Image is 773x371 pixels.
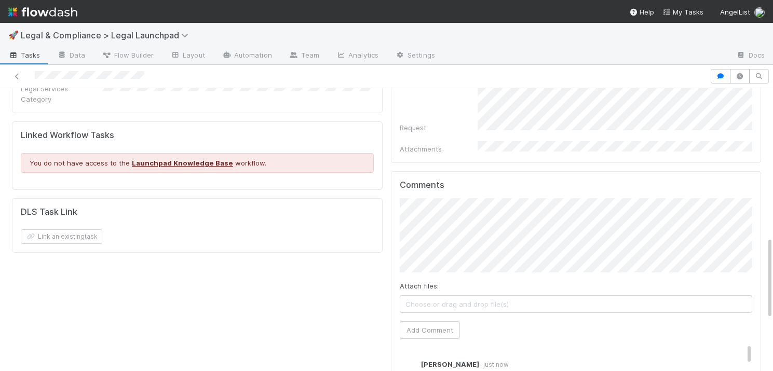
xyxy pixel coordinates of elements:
span: [PERSON_NAME] [421,360,479,368]
label: Attach files: [400,281,439,291]
span: 🚀 [8,31,19,39]
span: Flow Builder [102,50,154,60]
button: Link an existingtask [21,229,102,244]
a: My Tasks [662,7,703,17]
span: Tasks [8,50,40,60]
img: avatar_cd087ddc-540b-4a45-9726-71183506ed6a.png [408,360,418,370]
div: Attachments [400,144,478,154]
span: Legal & Compliance > Legal Launchpad [21,30,194,40]
img: logo-inverted-e16ddd16eac7371096b0.svg [8,3,77,21]
h5: Comments [400,180,753,190]
a: Settings [387,48,443,64]
div: Help [629,7,654,17]
div: Request [400,122,478,133]
span: just now [479,361,509,368]
a: Layout [162,48,213,64]
img: avatar_cd087ddc-540b-4a45-9726-71183506ed6a.png [754,7,765,18]
a: Docs [728,48,773,64]
span: Choose or drag and drop file(s) [400,296,752,312]
span: My Tasks [662,8,703,16]
div: You do not have access to the workflow. [21,153,374,173]
button: Add Comment [400,321,460,339]
a: Launchpad Knowledge Base [132,159,233,167]
a: Flow Builder [93,48,162,64]
h5: DLS Task Link [21,207,77,217]
h5: Linked Workflow Tasks [21,130,374,141]
div: Legal Services Category [21,84,99,104]
a: Automation [213,48,280,64]
a: Team [280,48,328,64]
a: Analytics [328,48,387,64]
a: Data [49,48,93,64]
span: AngelList [720,8,750,16]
